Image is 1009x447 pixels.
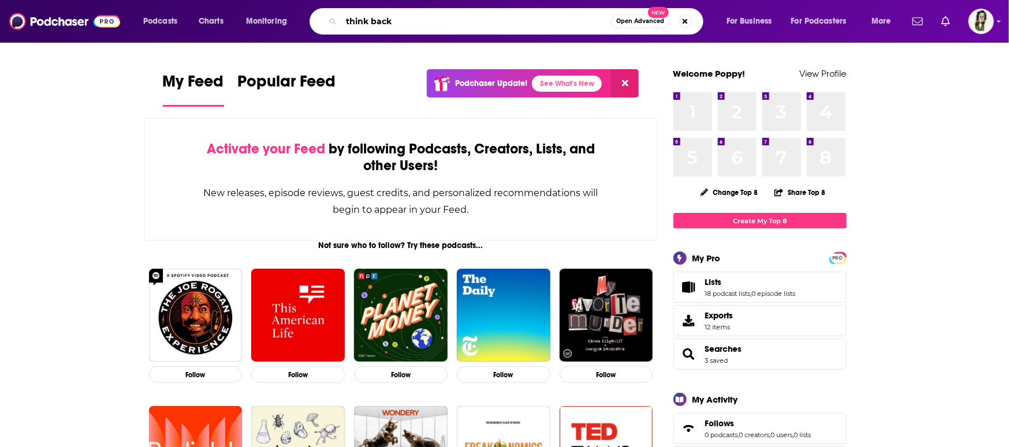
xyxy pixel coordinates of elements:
span: , [738,431,739,439]
span: For Business [727,13,772,29]
div: by following Podcasts, Creators, Lists, and other Users! [203,141,600,174]
span: Follows [673,413,847,444]
button: open menu [718,12,787,31]
a: Show notifications dropdown [937,12,955,31]
a: 0 creators [739,431,770,439]
span: , [793,431,794,439]
button: open menu [784,12,863,31]
img: Podchaser - Follow, Share and Rate Podcasts [9,10,120,32]
input: Search podcasts, credits, & more... [341,12,611,31]
a: 0 episode lists [752,290,796,298]
a: PRO [831,253,845,262]
a: 3 saved [705,356,728,365]
button: Follow [251,366,345,383]
span: More [872,13,891,29]
span: Logged in as poppyhat [969,9,994,34]
span: Exports [705,310,734,321]
button: Follow [354,366,448,383]
a: 0 podcasts [705,431,738,439]
img: My Favorite Murder with Karen Kilgariff and Georgia Hardstark [560,269,653,362]
span: Lists [705,277,722,287]
button: Follow [560,366,653,383]
span: 12 items [705,323,734,331]
span: My Feed [163,72,224,98]
span: PRO [831,254,845,262]
span: , [751,290,752,298]
div: New releases, episode reviews, guest credits, and personalized recommendations will begin to appe... [203,185,600,218]
a: Lists [705,277,796,287]
span: For Podcasters [791,13,847,29]
a: 18 podcast lists [705,290,751,298]
img: The Joe Rogan Experience [149,269,243,362]
span: , [770,431,771,439]
span: Lists [673,272,847,303]
a: Show notifications dropdown [908,12,928,31]
span: Activate your Feed [207,140,325,157]
a: Charts [191,12,230,31]
a: My Feed [163,72,224,107]
a: Searches [677,346,701,362]
a: Create My Top 8 [673,213,847,228]
a: Popular Feed [238,72,336,107]
a: Follows [705,418,811,429]
a: 0 users [771,431,793,439]
span: Open Advanced [616,18,664,24]
button: open menu [238,12,302,31]
button: open menu [863,12,906,31]
span: Monitoring [246,13,287,29]
button: Change Top 8 [694,185,765,200]
button: Open AdvancedNew [611,14,669,28]
img: The Daily [457,269,550,362]
span: Searches [673,339,847,370]
a: 0 lists [794,431,811,439]
span: Popular Feed [238,72,336,98]
a: Follows [677,420,701,437]
button: Follow [457,366,550,383]
span: New [648,7,669,18]
div: My Pro [692,253,721,264]
span: Podcasts [143,13,177,29]
a: See What's New [532,76,602,92]
a: Lists [677,279,701,295]
a: Exports [673,305,847,336]
img: User Profile [969,9,994,34]
button: open menu [135,12,192,31]
a: Welcome Poppy! [673,68,746,79]
div: Not sure who to follow? Try these podcasts... [144,241,658,250]
button: Follow [149,366,243,383]
a: Searches [705,344,742,354]
button: Show profile menu [969,9,994,34]
div: My Activity [692,394,738,405]
img: This American Life [251,269,345,362]
span: Follows [705,418,735,429]
a: View Profile [800,68,847,79]
div: Search podcasts, credits, & more... [321,8,714,35]
img: Planet Money [354,269,448,362]
p: Podchaser Update! [455,78,527,88]
button: Share Top 8 [774,181,826,204]
span: Charts [199,13,224,29]
span: Exports [677,313,701,329]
